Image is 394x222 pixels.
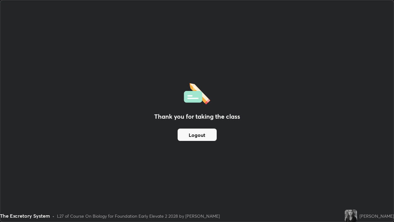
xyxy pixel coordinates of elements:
div: L27 of Course On Biology for Foundation Early Elevate 2 2028 by [PERSON_NAME] [57,213,220,219]
img: 2df87db53ac1454a849eb0091befa1e4.jpg [345,210,357,222]
button: Logout [178,129,217,141]
div: [PERSON_NAME] [360,213,394,219]
h2: Thank you for taking the class [154,112,240,121]
img: offlineFeedback.1438e8b3.svg [184,81,210,105]
div: • [52,213,54,219]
